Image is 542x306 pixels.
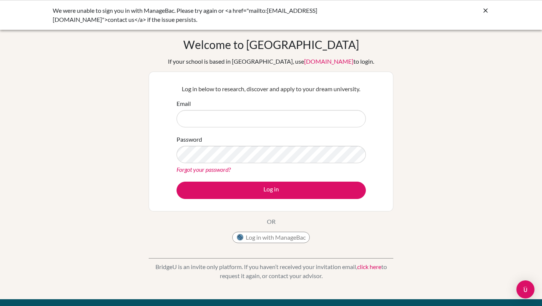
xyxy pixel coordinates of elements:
h1: Welcome to [GEOGRAPHIC_DATA] [183,38,359,51]
label: Email [177,99,191,108]
button: Log in [177,182,366,199]
a: Forgot your password? [177,166,231,173]
button: Log in with ManageBac [232,232,310,243]
a: [DOMAIN_NAME] [304,58,353,65]
div: Open Intercom Messenger [516,280,534,298]
a: click here [357,263,381,270]
div: We were unable to sign you in with ManageBac. Please try again or <a href="mailto:[EMAIL_ADDRESS]... [53,6,376,24]
p: BridgeU is an invite only platform. If you haven’t received your invitation email, to request it ... [149,262,393,280]
p: Log in below to research, discover and apply to your dream university. [177,84,366,93]
label: Password [177,135,202,144]
p: OR [267,217,276,226]
div: If your school is based in [GEOGRAPHIC_DATA], use to login. [168,57,374,66]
